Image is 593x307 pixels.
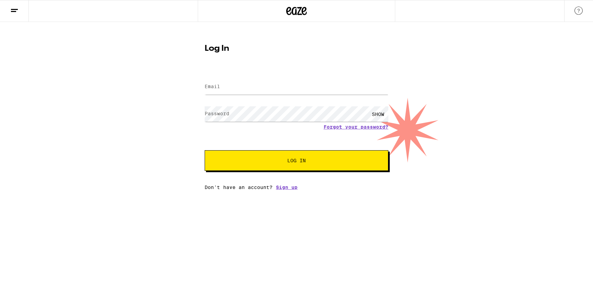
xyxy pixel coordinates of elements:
a: Sign up [276,185,298,190]
span: Log In [287,158,306,163]
label: Password [205,111,229,116]
h1: Log In [205,45,388,53]
div: Don't have an account? [205,185,388,190]
label: Email [205,84,220,89]
a: Forgot your password? [324,124,388,130]
button: Log In [205,150,388,171]
div: SHOW [368,106,388,122]
input: Email [205,79,388,95]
